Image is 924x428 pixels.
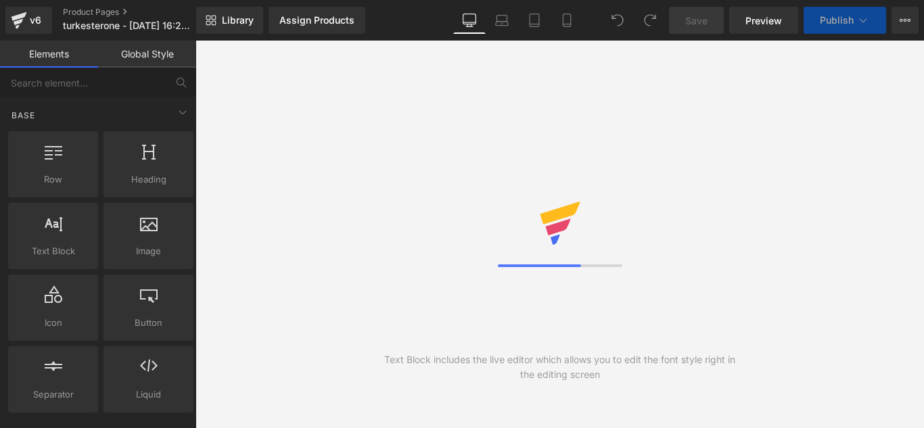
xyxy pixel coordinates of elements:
[10,109,37,122] span: Base
[108,244,189,258] span: Image
[804,7,886,34] button: Publish
[685,14,708,28] span: Save
[377,352,742,382] div: Text Block includes the live editor which allows you to edit the font style right in the editing ...
[222,14,254,26] span: Library
[518,7,551,34] a: Tablet
[551,7,583,34] a: Mobile
[108,387,189,402] span: Liquid
[892,7,919,34] button: More
[279,15,354,26] div: Assign Products
[729,7,798,34] a: Preview
[12,316,94,330] span: Icon
[453,7,486,34] a: Desktop
[108,316,189,330] span: Button
[5,7,52,34] a: v6
[486,7,518,34] a: Laptop
[820,15,854,26] span: Publish
[108,172,189,187] span: Heading
[196,7,263,34] a: New Library
[637,7,664,34] button: Redo
[745,14,782,28] span: Preview
[63,20,193,31] span: turkesterone - [DATE] 16:24:25
[604,7,631,34] button: Undo
[12,387,94,402] span: Separator
[63,7,218,18] a: Product Pages
[27,11,44,29] div: v6
[12,244,94,258] span: Text Block
[12,172,94,187] span: Row
[98,41,196,68] a: Global Style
